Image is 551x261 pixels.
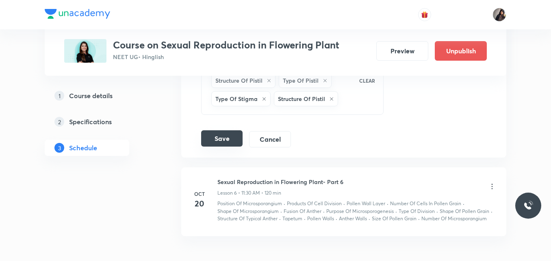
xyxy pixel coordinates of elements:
img: ttu [523,201,533,211]
button: Cancel [249,131,291,147]
p: NEET UG • Hinglish [113,53,339,61]
div: · [304,215,306,222]
p: 2 [54,117,64,127]
img: Company Logo [45,9,110,19]
div: · [280,208,282,215]
div: · [279,215,281,222]
h6: Sexual Reproduction in Flowering Plant- Part 6 [217,178,343,186]
img: Afeera M [492,8,506,22]
div: · [323,208,325,215]
button: avatar [418,8,431,21]
h6: Oct [191,190,208,197]
p: 3 [54,143,64,153]
div: · [343,200,345,207]
a: Company Logo [45,9,110,21]
p: Anther Walls [339,215,367,222]
div: · [387,200,388,207]
p: Products Of Cell Division [287,200,342,207]
button: Unpublish [435,41,487,61]
h5: Schedule [69,143,97,153]
p: Structure Of Typical Anther [217,215,278,222]
h6: Type Of Pistil [283,76,319,85]
h4: 20 [191,197,208,210]
button: Save [201,130,243,147]
p: Purpose Of Microsporogenesis [326,208,394,215]
h6: Structure Of Pistil [278,94,325,103]
img: 84911AAF-B464-498A-BC5D-6DA715FBC8A8_plus.png [64,39,106,63]
h5: Specifications [69,117,112,127]
div: · [491,208,492,215]
p: Pollen Wall Layer [347,200,385,207]
p: Type Of Division [399,208,435,215]
p: Lesson 6 • 11:30 AM • 120 min [217,189,281,197]
h5: Course details [69,91,113,101]
p: Tapetum [282,215,302,222]
p: Shape Of Microsporangium [217,208,279,215]
p: Number Of Microsporangium [421,215,487,222]
div: · [436,208,438,215]
div: · [369,215,370,222]
p: 1 [54,91,64,101]
p: Number Of Cells In Pollen Grain [390,200,461,207]
p: Position Of Microsporangium [217,200,282,207]
p: Size Of Pollen Grain [372,215,417,222]
p: Shape Of Pollen Grain [440,208,489,215]
div: · [463,200,464,207]
div: · [284,200,285,207]
h6: Type Of Stigma [215,94,258,103]
p: Pollen Walls [307,215,334,222]
div: · [336,215,337,222]
div: · [418,215,420,222]
h3: Course on Sexual Reproduction in Flowering Plant [113,39,339,51]
a: 1Course details [45,88,155,104]
h6: Structure Of Pistil [215,76,262,85]
p: Fusion Of Anther [284,208,321,215]
div: · [395,208,397,215]
a: 2Specifications [45,114,155,130]
button: Preview [376,41,428,61]
img: avatar [421,11,428,18]
p: CLEAR [359,77,375,84]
